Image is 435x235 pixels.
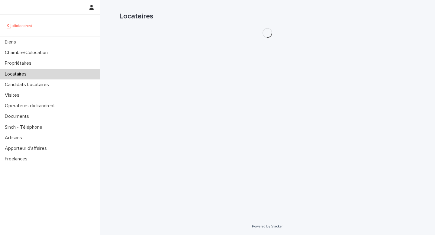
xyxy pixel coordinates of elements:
p: Apporteur d'affaires [2,146,52,151]
h1: Locataires [119,12,415,21]
p: Operateurs clickandrent [2,103,60,109]
p: Freelances [2,156,32,162]
a: Powered By Stacker [252,224,282,228]
p: Artisans [2,135,27,141]
p: Documents [2,114,34,119]
p: Chambre/Colocation [2,50,53,56]
p: Locataires [2,71,31,77]
p: Biens [2,39,21,45]
p: Visites [2,92,24,98]
img: UCB0brd3T0yccxBKYDjQ [5,20,34,32]
p: Propriétaires [2,60,36,66]
p: Sinch - Téléphone [2,124,47,130]
p: Candidats Locataires [2,82,54,88]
